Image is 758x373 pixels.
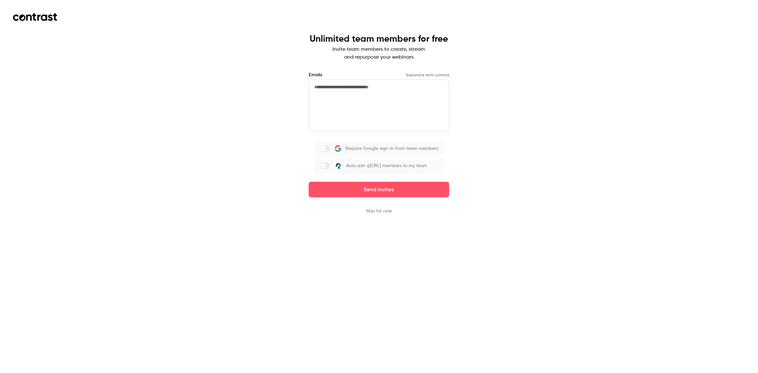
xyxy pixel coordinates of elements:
[309,72,322,78] label: Emails
[366,208,392,214] button: Skip for now
[315,158,444,174] label: Auto-join @[URL] members to my team
[315,141,444,156] label: Require Google sign-in from team members
[334,162,342,170] img: Rosie AI
[406,72,449,78] p: Separate with comma
[309,182,449,197] button: Send invites
[310,46,448,61] p: Invite team members to create, stream and repurpose your webinars
[310,34,448,44] h1: Unlimited team members for free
